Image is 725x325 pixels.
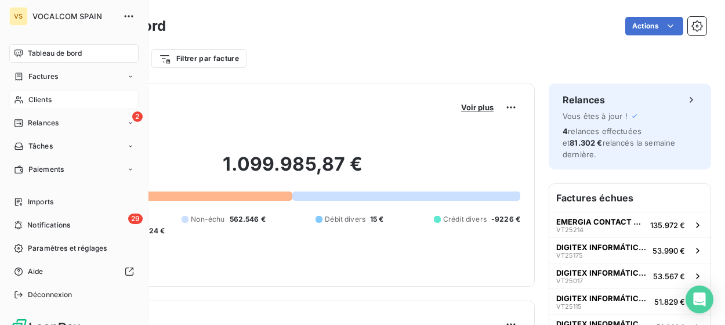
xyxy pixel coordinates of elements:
span: Clients [28,95,52,105]
span: Tâches [28,141,53,151]
span: -9226 € [491,214,520,225]
span: 51.829 € [654,297,685,306]
span: Non-échu [191,214,224,225]
span: Paramètres et réglages [28,243,107,254]
a: Clients [9,91,139,109]
h6: Relances [563,93,605,107]
span: Tableau de bord [28,48,82,59]
span: 29 [128,214,143,224]
a: Tableau de bord [9,44,139,63]
span: 53.567 € [653,272,685,281]
a: Paramètres et réglages [9,239,139,258]
span: VT25115 [556,303,582,310]
span: VT25017 [556,277,583,284]
button: Filtrer par facture [151,49,246,68]
button: EMERGIA CONTACT CENTER, S.L.VT25214135.972 € [549,212,710,237]
button: Actions [625,17,683,35]
h2: 1.099.985,87 € [66,153,520,187]
div: VS [9,7,28,26]
span: VT25214 [556,226,583,233]
button: DIGITEX INFORMÁTICA INTERNACIONALVT2501753.567 € [549,263,710,288]
div: Open Intercom Messenger [686,286,713,313]
a: Aide [9,262,139,281]
span: Déconnexion [28,290,72,300]
span: 81.302 € [570,138,602,147]
button: DIGITEX INFORMÁTICA INTERNACIONALVT2511551.829 € [549,288,710,314]
span: 4 [563,127,568,136]
span: 15 € [370,214,384,225]
span: Vous êtes à jour ! [563,111,628,121]
a: 2Relances [9,114,139,132]
button: DIGITEX INFORMÁTICA INTERNACIONALVT2517553.990 € [549,237,710,263]
span: Notifications [27,220,70,230]
a: Imports [9,193,139,211]
span: 562.546 € [230,214,266,225]
span: 135.972 € [650,221,685,230]
span: DIGITEX INFORMÁTICA INTERNACIONAL [556,294,650,303]
span: DIGITEX INFORMÁTICA INTERNACIONAL [556,243,648,252]
span: VOCALCOM SPAIN [32,12,116,21]
a: Factures [9,67,139,86]
span: Crédit divers [443,214,487,225]
span: relances effectuées et relancés la semaine dernière. [563,127,675,159]
span: Paiements [28,164,64,175]
span: Relances [28,118,59,128]
span: Voir plus [461,103,494,112]
span: 2 [132,111,143,122]
span: Imports [28,197,53,207]
a: Tâches [9,137,139,156]
span: 53.990 € [652,246,685,255]
span: VT25175 [556,252,583,259]
span: EMERGIA CONTACT CENTER, S.L. [556,217,646,226]
span: Débit divers [325,214,365,225]
a: Paiements [9,160,139,179]
span: Aide [28,266,43,277]
button: Voir plus [458,102,497,113]
span: DIGITEX INFORMÁTICA INTERNACIONAL [556,268,648,277]
span: Factures [28,71,58,82]
span: -24 € [146,226,165,236]
h6: Factures échues [549,184,710,212]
